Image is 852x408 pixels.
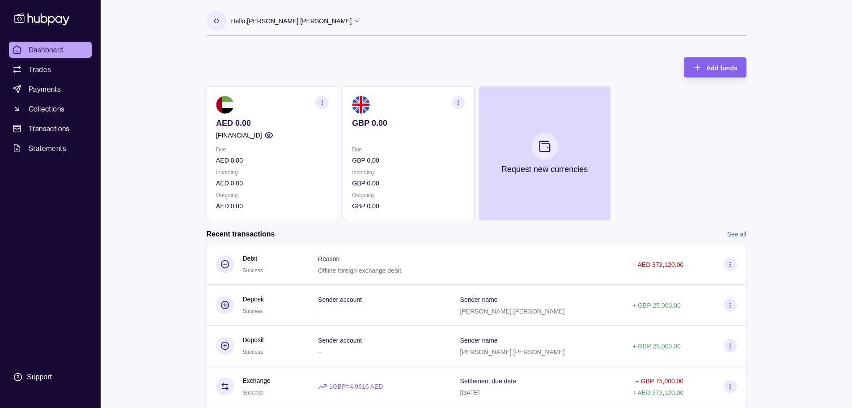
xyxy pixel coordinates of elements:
[243,349,263,355] span: Success
[216,201,329,211] p: AED 0.00
[243,335,264,345] p: Deposit
[29,84,61,94] span: Payments
[216,167,329,177] p: Incoming
[214,16,219,26] p: O
[352,145,465,155] p: Due
[207,229,275,239] h2: Recent transactions
[501,164,588,174] p: Request new currencies
[352,155,465,165] p: GBP 0.00
[352,118,465,128] p: GBP 0.00
[216,118,329,128] p: AED 0.00
[460,337,498,344] p: Sender name
[29,103,64,114] span: Collections
[352,167,465,177] p: Incoming
[318,255,339,262] p: Reason
[216,178,329,188] p: AED 0.00
[329,382,383,391] p: 1 GBP = 4.9616 AED
[9,140,92,156] a: Statements
[216,96,234,114] img: ae
[460,308,565,315] p: [PERSON_NAME] [PERSON_NAME]
[29,143,66,154] span: Statements
[29,123,70,134] span: Transactions
[216,130,262,140] p: [FINANCIAL_ID]
[243,267,263,274] span: Success
[460,378,516,385] p: Settlement due date
[632,261,683,268] p: − AED 372,120.00
[460,348,565,356] p: [PERSON_NAME] [PERSON_NAME]
[706,64,737,72] span: Add funds
[243,390,263,396] span: Success
[352,96,370,114] img: gb
[352,178,465,188] p: GBP 0.00
[318,308,322,315] p: –
[216,155,329,165] p: AED 0.00
[243,376,271,386] p: Exchange
[684,57,746,77] button: Add funds
[632,343,681,350] p: + GBP 25,000.00
[243,308,263,314] span: Success
[318,267,401,274] p: Offline foreign exchange debit
[9,81,92,97] a: Payments
[9,101,92,117] a: Collections
[243,253,263,263] p: Debit
[460,389,480,396] p: [DATE]
[243,294,264,304] p: Deposit
[632,302,681,309] p: + GBP 25,000.00
[318,348,322,356] p: –
[231,16,352,26] p: Hello, [PERSON_NAME] [PERSON_NAME]
[216,145,329,155] p: Due
[9,42,92,58] a: Dashboard
[318,296,362,303] p: Sender account
[216,190,329,200] p: Outgoing
[27,372,52,382] div: Support
[479,86,610,220] button: Request new currencies
[352,201,465,211] p: GBP 0.00
[460,296,498,303] p: Sender name
[9,61,92,77] a: Trades
[352,190,465,200] p: Outgoing
[29,64,51,75] span: Trades
[9,120,92,137] a: Transactions
[29,44,64,55] span: Dashboard
[636,378,684,385] p: − GBP 75,000.00
[727,229,746,239] a: See all
[318,337,362,344] p: Sender account
[632,389,683,396] p: + AED 372,120.00
[9,368,92,387] a: Support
